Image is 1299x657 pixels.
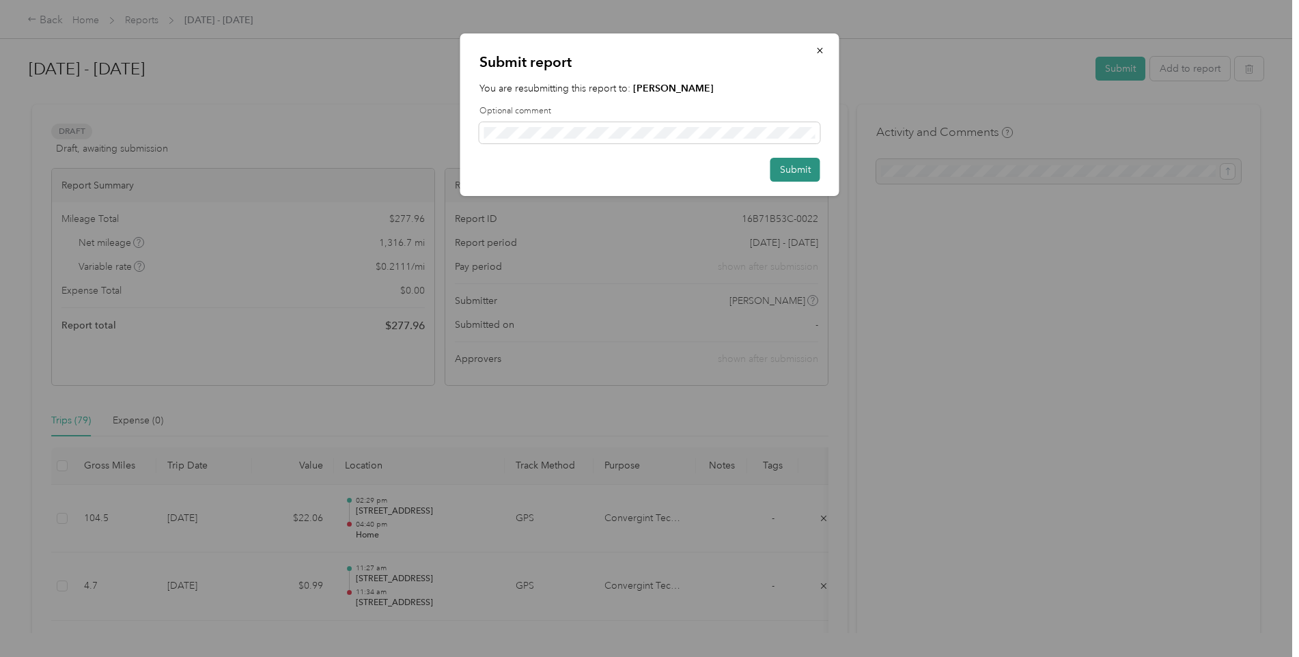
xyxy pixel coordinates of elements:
p: Submit report [479,53,820,72]
button: Submit [770,158,820,182]
strong: [PERSON_NAME] [633,83,714,94]
label: Optional comment [479,105,820,117]
iframe: Everlance-gr Chat Button Frame [1223,581,1299,657]
p: You are resubmitting this report to: [479,81,820,96]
